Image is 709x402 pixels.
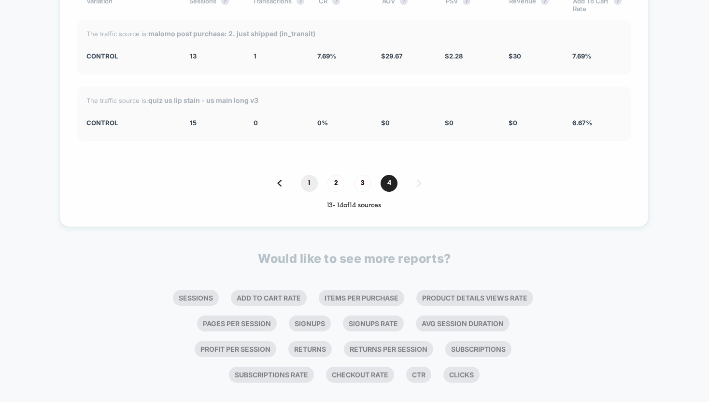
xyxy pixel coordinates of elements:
span: 13 [190,52,197,60]
span: $ 30 [509,52,521,60]
strong: quiz us lip stain - us main long v3 [148,96,258,104]
li: Clicks [443,367,480,383]
span: 3 [354,175,371,192]
span: $ 0 [381,119,390,127]
span: 7.69 % [317,52,336,60]
strong: malomo post purchase: 2. just shipped (in_transit) [148,29,315,38]
span: $ 29.67 [381,52,403,60]
li: Sessions [173,290,219,306]
li: Signups Rate [343,316,404,331]
li: Returns Per Session [344,341,433,357]
div: The traffic source is: [86,96,622,104]
span: $ 2.28 [445,52,463,60]
img: pagination back [277,180,282,187]
li: Ctr [406,367,431,383]
div: The traffic source is: [86,29,622,38]
span: 15 [190,119,197,127]
li: Signups [289,316,331,331]
span: $ 0 [509,119,517,127]
li: Checkout Rate [326,367,394,383]
li: Subscriptions Rate [229,367,314,383]
p: Would like to see more reports? [258,251,451,266]
div: 13 - 14 of 14 sources [77,201,631,210]
span: 6.67 % [572,119,592,127]
div: CONTROL [86,119,175,127]
li: Avg Session Duration [416,316,510,331]
span: 4 [381,175,397,192]
span: 0 [254,119,258,127]
li: Returns [288,341,332,357]
li: Product Details Views Rate [416,290,533,306]
span: 0 % [317,119,328,127]
span: 7.69 % [572,52,591,60]
li: Add To Cart Rate [231,290,307,306]
li: Pages Per Session [197,316,277,331]
span: $ 0 [445,119,454,127]
span: 2 [327,175,344,192]
div: CONTROL [86,52,175,60]
span: 1 [301,175,318,192]
span: 1 [254,52,256,60]
li: Profit Per Session [195,341,276,357]
li: Subscriptions [445,341,511,357]
li: Items Per Purchase [319,290,404,306]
